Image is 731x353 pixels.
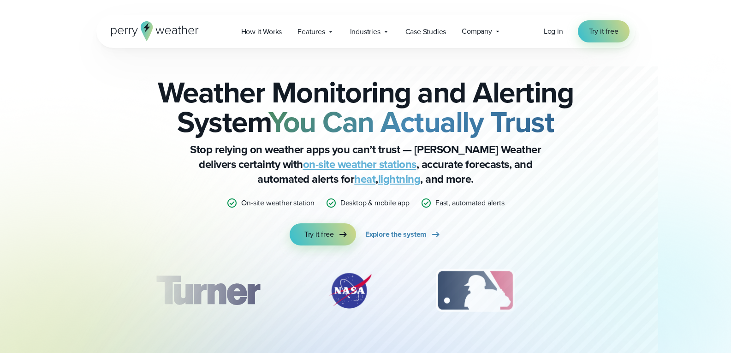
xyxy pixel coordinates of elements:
span: Case Studies [405,26,446,37]
div: 2 of 12 [318,268,382,314]
a: Try it free [290,223,356,245]
span: Try it free [304,229,334,240]
img: PGA.svg [568,268,642,314]
span: Try it free [589,26,618,37]
div: 4 of 12 [568,268,642,314]
span: Log in [544,26,563,36]
a: How it Works [233,22,290,41]
a: Log in [544,26,563,37]
a: lightning [378,171,421,187]
span: Company [462,26,492,37]
img: NASA.svg [318,268,382,314]
span: Explore the system [365,229,427,240]
a: Case Studies [398,22,454,41]
div: slideshow [143,268,589,318]
img: MLB.svg [427,268,524,314]
div: 1 of 12 [142,268,273,314]
div: 3 of 12 [427,268,524,314]
a: Explore the system [365,223,441,245]
p: Stop relying on weather apps you can’t trust — [PERSON_NAME] Weather delivers certainty with , ac... [181,142,550,186]
a: on-site weather stations [303,156,416,173]
img: Turner-Construction_1.svg [142,268,273,314]
p: On-site weather station [241,197,314,209]
a: Try it free [578,20,630,42]
p: Fast, automated alerts [435,197,505,209]
span: Industries [350,26,380,37]
h2: Weather Monitoring and Alerting System [143,78,589,137]
span: How it Works [241,26,282,37]
span: Features [297,26,325,37]
p: Desktop & mobile app [340,197,410,209]
strong: You Can Actually Trust [268,100,554,144]
a: heat [354,171,375,187]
